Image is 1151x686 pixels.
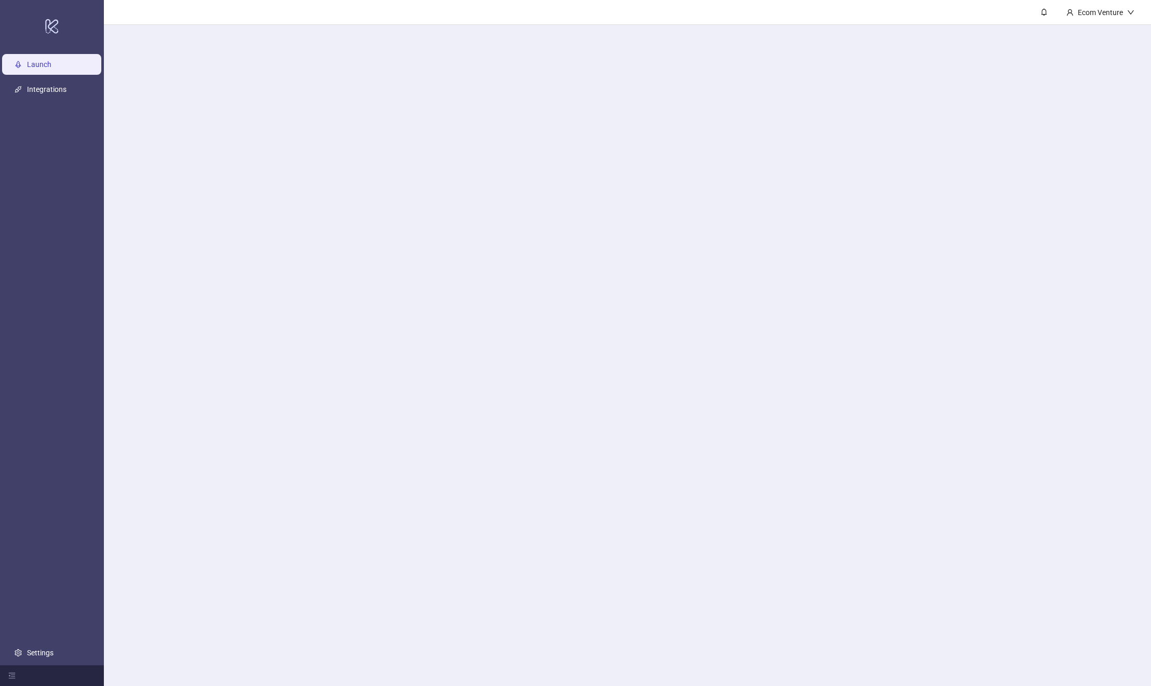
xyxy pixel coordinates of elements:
a: Integrations [27,85,66,93]
span: down [1127,9,1134,16]
a: Settings [27,649,53,657]
a: Launch [27,60,51,69]
div: Ecom Venture [1074,7,1127,18]
span: bell [1040,8,1048,16]
span: menu-fold [8,672,16,679]
span: user [1066,9,1074,16]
